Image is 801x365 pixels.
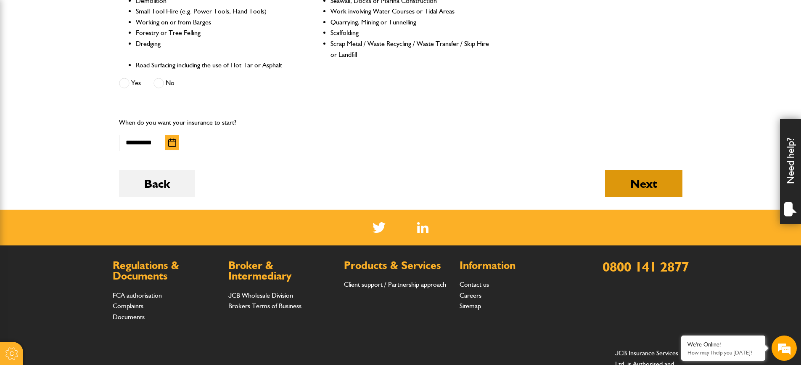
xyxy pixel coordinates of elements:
[119,117,299,128] p: When do you want your insurance to start?
[687,341,759,348] div: We're Online!
[113,302,143,310] a: Complaints
[603,258,689,275] a: 0800 141 2877
[460,280,489,288] a: Contact us
[136,17,295,28] li: Working on or from Barges
[373,222,386,233] img: Twitter
[344,280,446,288] a: Client support / Partnership approach
[417,222,428,233] img: Linked In
[780,119,801,224] div: Need help?
[228,291,293,299] a: JCB Wholesale Division
[330,27,490,38] li: Scaffolding
[228,302,301,310] a: Brokers Terms of Business
[330,6,490,17] li: Work involving Water Courses or Tidal Areas
[11,78,153,96] input: Enter your last name
[138,4,158,24] div: Minimize live chat window
[11,103,153,121] input: Enter your email address
[344,260,451,271] h2: Products & Services
[44,47,141,58] div: Chat with us now
[168,139,176,147] img: Choose date
[605,170,682,197] button: Next
[330,38,490,60] li: Scrap Metal / Waste Recycling / Waste Transfer / Skip Hire or Landfill
[11,128,153,146] input: Enter your phone number
[136,6,295,17] li: Small Tool Hire (e.g. Power Tools, Hand Tools)
[136,38,295,60] li: Dredging
[136,60,295,71] li: Road Surfacing including the use of Hot Tar or Asphalt
[119,78,141,88] label: Yes
[153,78,174,88] label: No
[113,260,220,282] h2: Regulations & Documents
[417,222,428,233] a: LinkedIn
[460,291,481,299] a: Careers
[113,291,162,299] a: FCA authorisation
[11,152,153,252] textarea: Type your message and hit 'Enter'
[687,349,759,356] p: How may I help you today?
[228,260,336,282] h2: Broker & Intermediary
[330,17,490,28] li: Quarrying, Mining or Tunnelling
[113,313,145,321] a: Documents
[460,302,481,310] a: Sitemap
[119,170,195,197] button: Back
[136,27,295,38] li: Forestry or Tree Felling
[114,259,153,271] em: Start Chat
[460,260,567,271] h2: Information
[14,47,35,59] img: d_20077148190_company_1631870298795_20077148190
